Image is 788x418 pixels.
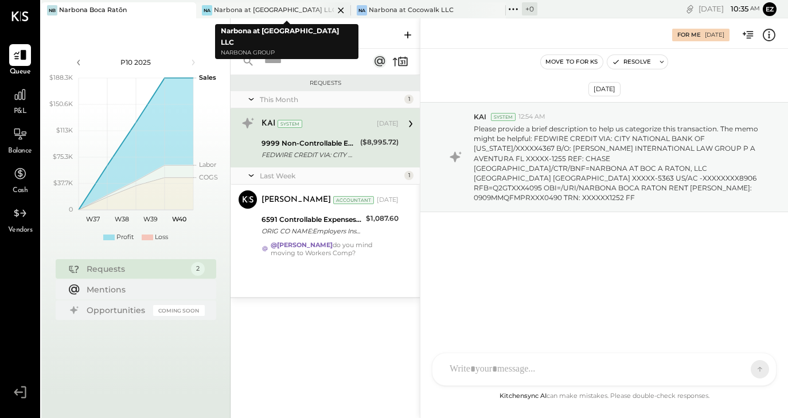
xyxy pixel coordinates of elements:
div: + 0 [522,2,537,15]
button: Ez [763,2,777,16]
div: Loss [155,233,168,242]
a: Vendors [1,202,40,236]
span: am [750,5,760,13]
div: [DATE] [699,3,760,14]
div: Requests [87,263,185,275]
text: $75.3K [53,153,73,161]
p: Please provide a brief description to help us categorize this transaction. The memo might be help... [474,124,763,202]
div: Na [202,5,212,15]
text: $150.6K [49,100,73,108]
text: Labor [199,161,216,169]
div: Mentions [87,284,199,295]
div: Accountant [333,196,374,204]
a: Cash [1,163,40,196]
div: Profit [116,233,134,242]
div: [DATE] [588,82,621,96]
div: NB [47,5,57,15]
text: COGS [199,173,218,181]
text: $113K [56,126,73,134]
div: This Month [260,95,401,104]
div: Coming Soon [153,305,205,316]
div: ($8,995.72) [360,136,399,148]
text: W38 [114,215,128,223]
text: W40 [171,215,186,223]
div: [DATE] [377,119,399,128]
div: ORIG CO NAME:Employers Insura ORIG ID:FXXXXX6791 DESC DATE:250821 CO ENTRY DESCR:debitpmt SEC:WEB... [262,225,362,237]
div: [DATE] [377,196,399,205]
span: 10 : 35 [725,3,748,14]
div: 1 [404,95,413,104]
strong: @[PERSON_NAME] [271,241,333,249]
span: Balance [8,146,32,157]
span: KAI [474,112,486,122]
div: KAI [262,118,275,130]
div: Requests [236,79,414,87]
p: Narbona Group [221,48,353,58]
div: Na [357,5,367,15]
div: [DATE] [705,31,724,39]
span: Cash [13,186,28,196]
button: Move to for ks [541,55,603,69]
text: W37 [86,215,100,223]
text: $37.7K [53,179,73,187]
a: P&L [1,84,40,117]
div: 1 [404,171,413,180]
span: P&L [14,107,27,117]
div: do you mind moving to Workers Comp? [271,241,399,257]
div: For Me [677,31,701,39]
div: P10 2025 [87,57,185,67]
div: Opportunities [87,304,147,316]
div: $1,087.60 [366,213,399,224]
text: Sales [199,73,216,81]
div: Narbona Boca Ratōn [59,6,127,15]
div: Narbona at Cocowalk LLC [369,6,454,15]
b: Narbona at [GEOGRAPHIC_DATA] LLC [221,26,339,46]
text: 0 [69,205,73,213]
div: Last Week [260,171,401,181]
div: copy link [684,3,696,15]
div: 2 [191,262,205,276]
div: FEDWIRE CREDIT VIA: CITY NATIONAL BANK OF [US_STATE]/XXXXX4367 B/O: [PERSON_NAME] INTERNATIONAL L... [262,149,357,161]
a: Queue [1,44,40,77]
span: Queue [10,67,31,77]
button: Resolve [607,55,656,69]
span: Vendors [8,225,33,236]
text: W39 [143,215,157,223]
div: 6591 Controllable Expenses:General & Administrative Expenses:Business Insurance [262,214,362,225]
span: 12:54 AM [518,112,545,122]
div: System [278,120,302,128]
div: 9999 Non-Controllable Expenses:Other Income and Expenses:To Be Classified P&L [262,138,357,149]
div: [PERSON_NAME] [262,194,331,206]
a: Balance [1,123,40,157]
div: Narbona at [GEOGRAPHIC_DATA] LLC [214,6,334,15]
text: $188.3K [49,73,73,81]
div: System [491,113,516,121]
